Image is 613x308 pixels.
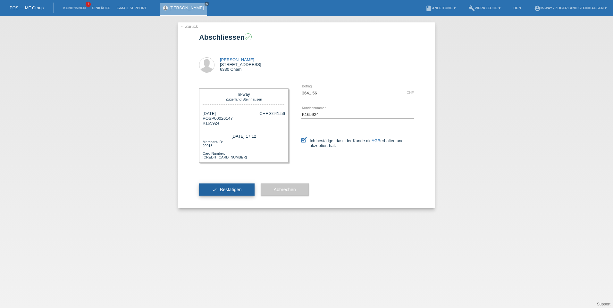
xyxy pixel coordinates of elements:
[205,2,209,6] a: close
[534,5,541,12] i: account_circle
[204,92,283,97] div: m-way
[261,183,309,196] button: Abbrechen
[259,111,285,116] div: CHF 3'641.56
[199,183,255,196] button: check Bestätigen
[10,5,44,10] a: POS — MF Group
[531,6,610,10] a: account_circlem-way - Zugerland Steinhausen ▾
[220,57,261,72] div: [STREET_ADDRESS] 6330 Cham
[274,187,296,192] span: Abbrechen
[425,5,432,12] i: book
[468,5,475,12] i: build
[180,24,198,29] a: ← Zurück
[220,187,242,192] span: Bestätigen
[199,33,414,41] h1: Abschliessen
[205,2,208,5] i: close
[113,6,150,10] a: E-Mail Support
[465,6,504,10] a: buildWerkzeuge ▾
[60,6,89,10] a: Kund*innen
[170,5,204,10] a: [PERSON_NAME]
[203,111,233,126] div: [DATE] POSP00026147
[422,6,458,10] a: bookAnleitung ▾
[212,187,217,192] i: check
[372,138,380,143] a: AGB
[301,138,414,148] label: Ich bestätige, dass der Kunde die erhalten und akzeptiert hat.
[203,121,219,126] span: K165924
[220,57,254,62] a: [PERSON_NAME]
[510,6,524,10] a: DE ▾
[407,91,414,94] div: CHF
[597,302,610,306] a: Support
[203,132,285,139] div: [DATE] 17:12
[86,2,91,7] span: 1
[89,6,113,10] a: Einkäufe
[203,139,285,159] div: Merchant-ID: 20913 Card-Number: [CREDIT_CARD_NUMBER]
[245,34,251,40] i: check
[204,97,283,101] div: Zugerland Steinhausen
